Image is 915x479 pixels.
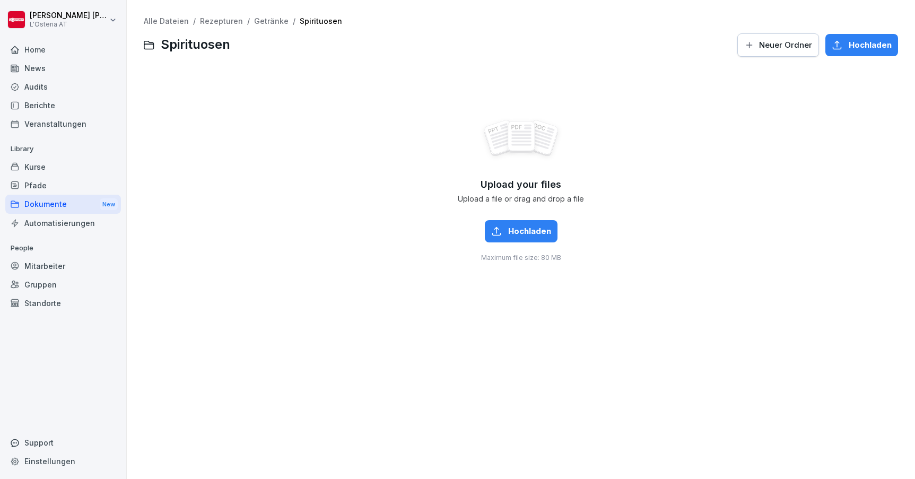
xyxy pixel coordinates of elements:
[254,16,289,25] a: Getränke
[100,198,118,211] div: New
[5,452,121,471] a: Einstellungen
[737,33,819,57] button: Neuer Ordner
[458,195,584,204] span: Upload a file or drag and drop a file
[161,37,230,53] span: Spirituosen
[5,115,121,133] a: Veranstaltungen
[5,158,121,176] a: Kurse
[5,257,121,275] a: Mitarbeiter
[247,17,250,26] span: /
[481,179,561,190] span: Upload your files
[5,59,121,77] a: News
[193,17,196,26] span: /
[508,225,551,237] span: Hochladen
[200,16,243,25] a: Rezepturen
[5,176,121,195] a: Pfade
[825,34,898,56] button: Hochladen
[5,77,121,96] a: Audits
[30,21,107,28] p: L'Osteria AT
[5,275,121,294] a: Gruppen
[759,39,812,51] span: Neuer Ordner
[5,240,121,257] p: People
[5,96,121,115] a: Berichte
[293,17,295,26] span: /
[300,16,342,25] a: Spirituosen
[5,214,121,232] a: Automatisierungen
[30,11,107,20] p: [PERSON_NAME] [PERSON_NAME]
[5,141,121,158] p: Library
[481,253,561,263] span: Maximum file size: 80 MB
[5,195,121,214] div: Dokumente
[5,40,121,59] a: Home
[5,294,121,312] a: Standorte
[5,433,121,452] div: Support
[485,220,557,242] button: Hochladen
[5,195,121,214] a: DokumenteNew
[849,39,892,51] span: Hochladen
[144,16,189,25] a: Alle Dateien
